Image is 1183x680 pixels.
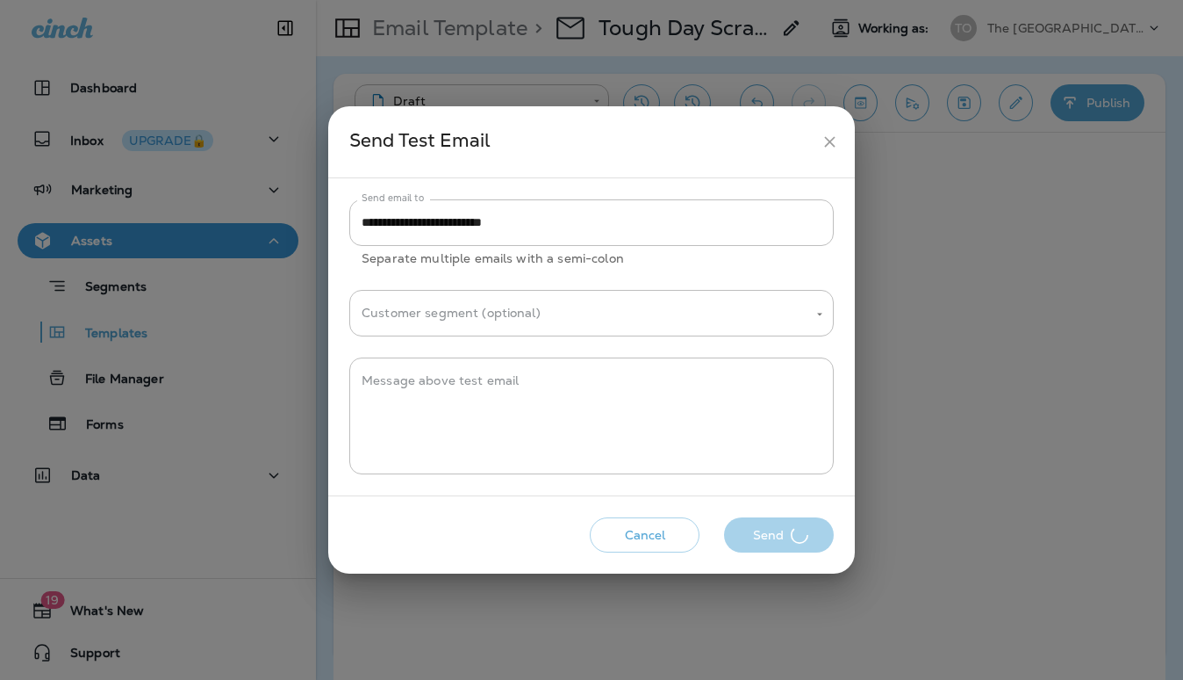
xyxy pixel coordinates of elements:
button: Cancel [590,517,699,553]
button: close [814,126,846,158]
p: Separate multiple emails with a semi-colon [362,249,821,269]
button: Open [812,307,828,322]
label: Send email to [362,192,424,205]
div: Send Test Email [349,126,814,158]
